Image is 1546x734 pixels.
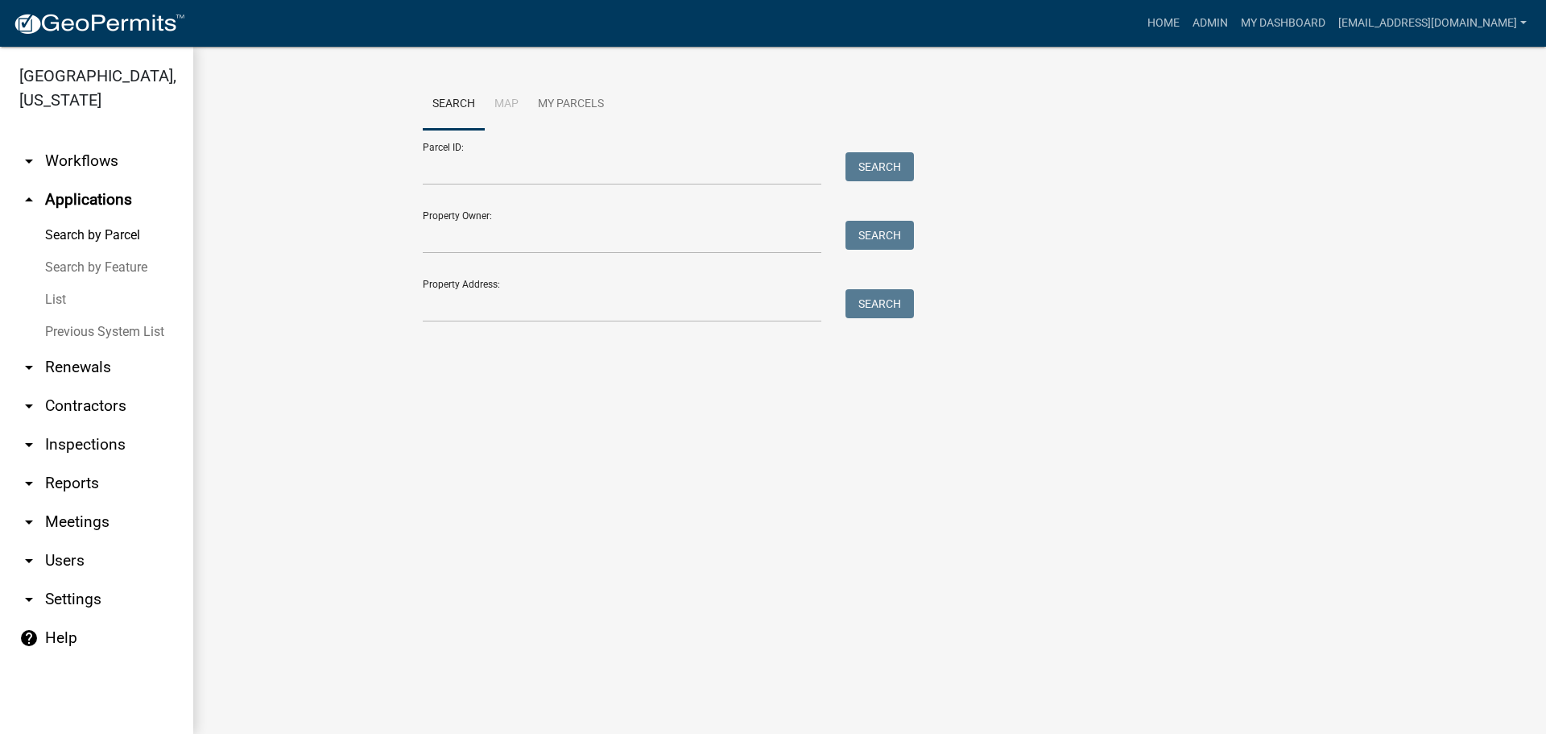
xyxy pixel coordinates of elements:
[1234,8,1332,39] a: My Dashboard
[19,396,39,416] i: arrow_drop_down
[423,79,485,131] a: Search
[845,289,914,318] button: Search
[19,474,39,493] i: arrow_drop_down
[19,435,39,454] i: arrow_drop_down
[19,151,39,171] i: arrow_drop_down
[19,551,39,570] i: arrow_drop_down
[19,590,39,609] i: arrow_drop_down
[19,628,39,648] i: help
[1332,8,1533,39] a: [EMAIL_ADDRESS][DOMAIN_NAME]
[19,358,39,377] i: arrow_drop_down
[845,221,914,250] button: Search
[19,190,39,209] i: arrow_drop_up
[845,152,914,181] button: Search
[528,79,614,131] a: My Parcels
[1186,8,1234,39] a: Admin
[1141,8,1186,39] a: Home
[19,512,39,532] i: arrow_drop_down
